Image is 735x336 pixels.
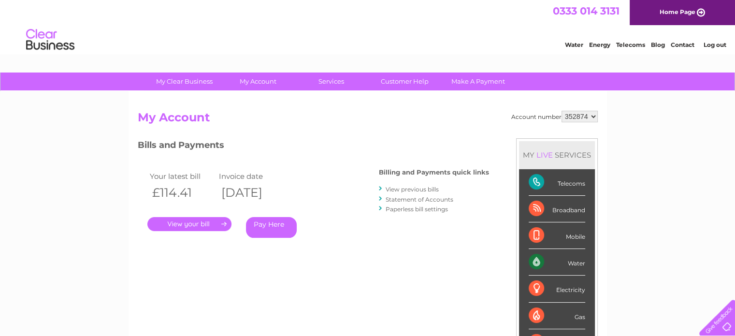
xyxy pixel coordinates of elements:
h2: My Account [138,111,598,129]
th: [DATE] [216,183,286,203]
div: Electricity [529,276,585,302]
a: Blog [651,41,665,48]
a: Services [291,73,371,90]
div: Telecoms [529,169,585,196]
div: LIVE [534,150,555,160]
div: Account number [511,111,598,122]
a: Log out [703,41,726,48]
div: MY SERVICES [519,141,595,169]
div: Clear Business is a trading name of Verastar Limited (registered in [GEOGRAPHIC_DATA] No. 3667643... [140,5,596,47]
a: Make A Payment [438,73,518,90]
a: My Clear Business [144,73,224,90]
img: logo.png [26,25,75,55]
div: Gas [529,303,585,329]
th: £114.41 [147,183,217,203]
a: Energy [589,41,610,48]
td: Your latest bill [147,170,217,183]
a: Statement of Accounts [386,196,453,203]
div: Mobile [529,222,585,249]
a: Paperless bill settings [386,205,448,213]
a: Customer Help [365,73,445,90]
a: Water [565,41,583,48]
h3: Bills and Payments [138,138,489,155]
div: Broadband [529,196,585,222]
td: Invoice date [216,170,286,183]
a: Contact [671,41,694,48]
a: My Account [218,73,298,90]
div: Water [529,249,585,276]
h4: Billing and Payments quick links [379,169,489,176]
a: . [147,217,231,231]
a: 0333 014 3131 [553,5,620,17]
a: Pay Here [246,217,297,238]
a: View previous bills [386,186,439,193]
a: Telecoms [616,41,645,48]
